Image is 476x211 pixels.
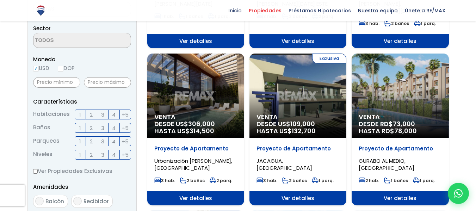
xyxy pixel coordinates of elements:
[33,182,131,191] p: Amenidades
[33,66,39,72] input: USD
[256,178,277,184] span: 3 hab.
[35,5,47,17] img: Logo de REMAX
[33,169,38,174] input: Ver Propiedades Exclusivas
[154,178,175,184] span: 3 hab.
[359,113,441,120] span: Venta
[147,34,244,48] span: Ver detalles
[413,178,435,184] span: 1 parq.
[154,145,237,152] p: Proyecto de Apartamento
[112,124,116,132] span: 4
[33,136,60,146] span: Parqueos
[394,126,417,135] span: 78,000
[33,150,52,160] span: Niveles
[90,124,93,132] span: 2
[112,137,116,146] span: 4
[359,145,441,152] p: Proyecto de Apartamento
[352,54,449,205] a: Venta DESDE RD$73,000 HASTA RD$78,000 Proyecto de Apartamento GURABO AL MEDIO, [GEOGRAPHIC_DATA] ...
[249,191,346,205] span: Ver detalles
[352,191,449,205] span: Ver detalles
[256,128,339,135] span: HASTA US$
[33,64,49,73] label: USD
[292,126,316,135] span: 132,700
[33,97,131,106] p: Características
[122,110,129,119] span: +5
[354,5,401,16] span: Nuestro equipo
[147,54,244,205] a: Venta DESDE US$306,000 HASTA US$314,500 Proyecto de Apartamento Urbanización [PERSON_NAME], [GEOG...
[79,110,81,119] span: 1
[101,150,104,159] span: 3
[393,119,415,128] span: 73,000
[225,5,245,16] span: Inicio
[73,197,82,205] input: Recibidor
[414,20,436,26] span: 1 parq.
[384,20,409,26] span: 2 baños
[79,150,81,159] span: 1
[249,34,346,48] span: Ver detalles
[180,178,205,184] span: 2 baños
[84,77,131,88] input: Precio máximo
[359,178,379,184] span: 2 hab.
[33,77,80,88] input: Precio mínimo
[147,191,244,205] span: Ver detalles
[33,123,50,133] span: Baños
[101,110,104,119] span: 3
[401,5,449,16] span: Únete a RE/MAX
[101,124,104,132] span: 3
[33,55,131,64] span: Moneda
[79,124,81,132] span: 1
[90,150,93,159] span: 2
[352,34,449,48] span: Ver detalles
[90,110,93,119] span: 2
[312,178,334,184] span: 1 parq.
[312,54,346,63] span: Exclusiva
[154,157,232,172] span: Urbanización [PERSON_NAME], [GEOGRAPHIC_DATA]
[45,198,64,205] span: Balcón
[154,128,237,135] span: HASTA US$
[256,145,339,152] p: Proyecto de Apartamento
[33,167,131,175] label: Ver Propiedades Exclusivas
[112,110,116,119] span: 4
[282,178,307,184] span: 2 baños
[84,198,109,205] span: Recibidor
[256,157,312,172] span: JACAGUA, [GEOGRAPHIC_DATA]
[290,119,315,128] span: 109,000
[154,113,237,120] span: Venta
[154,120,237,135] span: DESDE US$
[359,120,441,135] span: DESDE RD$
[112,150,116,159] span: 4
[35,197,44,205] input: Balcón
[245,5,285,16] span: Propiedades
[256,120,339,135] span: DESDE US$
[33,25,51,32] span: Sector
[58,64,75,73] label: DOP
[101,137,104,146] span: 3
[285,5,354,16] span: Préstamos Hipotecarios
[359,20,379,26] span: 3 hab.
[249,54,346,205] a: Exclusiva Venta DESDE US$109,000 HASTA US$132,700 Proyecto de Apartamento JACAGUA, [GEOGRAPHIC_DA...
[79,137,81,146] span: 1
[210,178,232,184] span: 2 parq.
[33,33,102,48] textarea: Search
[122,150,129,159] span: +5
[188,119,215,128] span: 306,000
[384,178,408,184] span: 1 baños
[122,124,129,132] span: +5
[90,137,93,146] span: 2
[359,128,441,135] span: HASTA RD$
[122,137,129,146] span: +5
[256,113,339,120] span: Venta
[33,110,70,119] span: Habitaciones
[359,157,414,172] span: GURABO AL MEDIO, [GEOGRAPHIC_DATA]
[58,66,63,72] input: DOP
[190,126,214,135] span: 314,500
